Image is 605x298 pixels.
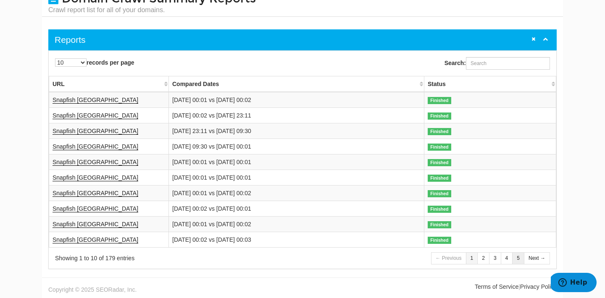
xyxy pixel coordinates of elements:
[48,5,256,15] small: Crawl report list for all of your domains.
[302,282,563,291] div: |
[169,123,424,139] td: [DATE] 23:11 vs [DATE] 09:30
[53,97,138,104] a: Snapfish [GEOGRAPHIC_DATA]
[428,237,451,244] span: Finished
[477,252,489,264] a: 2
[428,112,451,120] span: Finished
[53,174,138,181] a: Snapfish [GEOGRAPHIC_DATA]
[53,221,138,228] a: Snapfish [GEOGRAPHIC_DATA]
[169,217,424,232] td: [DATE] 00:01 vs [DATE] 00:02
[466,57,550,70] input: Search:
[424,76,556,92] th: Status: activate to sort column ascending
[53,143,138,150] a: Snapfish [GEOGRAPHIC_DATA]
[512,252,524,264] a: 5
[53,205,138,212] a: Snapfish [GEOGRAPHIC_DATA]
[53,159,138,166] a: Snapfish [GEOGRAPHIC_DATA]
[53,236,138,243] a: Snapfish [GEOGRAPHIC_DATA]
[428,190,451,197] span: Finished
[551,273,597,294] iframe: Opens a widget where you can find more information
[53,112,138,119] a: Snapfish [GEOGRAPHIC_DATA]
[53,128,138,135] a: Snapfish [GEOGRAPHIC_DATA]
[428,97,451,104] span: Finished
[428,221,451,228] span: Finished
[520,283,557,290] a: Privacy Policy
[489,252,501,264] a: 3
[169,186,424,201] td: [DATE] 00:01 vs [DATE] 00:02
[169,108,424,123] td: [DATE] 00:02 vs [DATE] 23:11
[524,252,550,264] a: Next →
[42,282,302,294] div: Copyright © 2025 SEORadar, Inc.
[445,57,550,70] label: Search:
[55,254,292,262] div: Showing 1 to 10 of 179 entries
[169,154,424,170] td: [DATE] 00:01 vs [DATE] 00:01
[169,76,424,92] th: Compared Dates: activate to sort column ascending
[49,76,169,92] th: URL: activate to sort column ascending
[428,144,451,151] span: Finished
[169,92,424,108] td: [DATE] 00:01 vs [DATE] 00:02
[55,58,87,67] select: records per page
[169,139,424,154] td: [DATE] 09:30 vs [DATE] 00:01
[475,283,518,290] a: Terms of Service
[169,232,424,248] td: [DATE] 00:02 vs [DATE] 00:03
[428,128,451,135] span: Finished
[55,34,86,46] div: Reports
[53,190,138,197] a: Snapfish [GEOGRAPHIC_DATA]
[431,252,466,264] a: ← Previous
[428,206,451,213] span: Finished
[169,170,424,186] td: [DATE] 00:01 vs [DATE] 00:01
[428,159,451,166] span: Finished
[501,252,513,264] a: 4
[55,58,134,67] label: records per page
[466,252,478,264] a: 1
[169,201,424,217] td: [DATE] 00:02 vs [DATE] 00:01
[428,175,451,182] span: Finished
